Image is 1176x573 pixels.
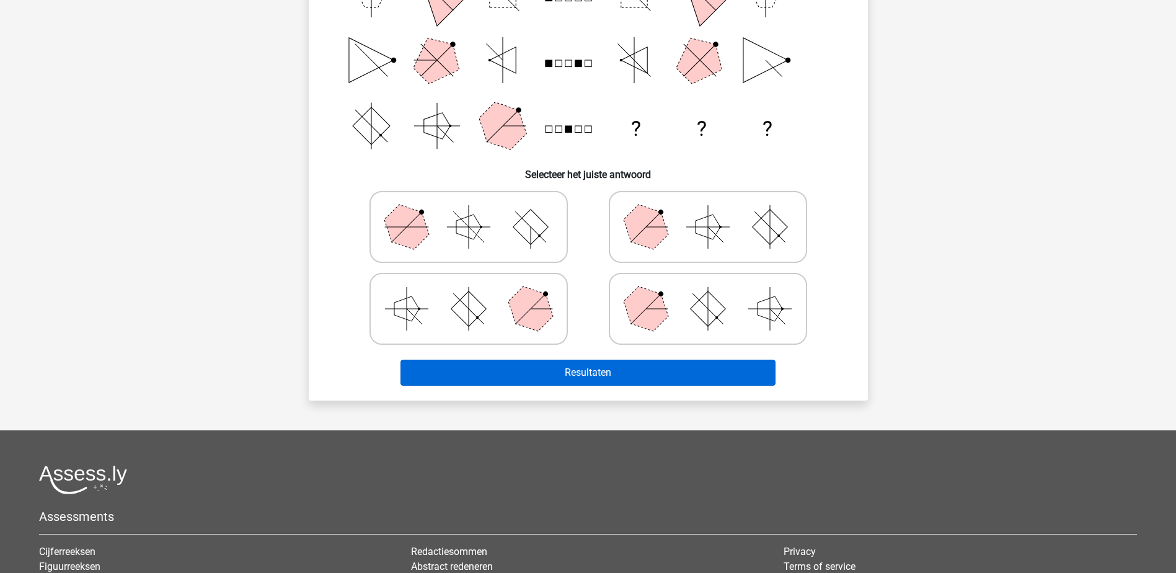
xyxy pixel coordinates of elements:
a: Abstract redeneren [411,561,493,572]
img: Assessly logo [39,465,127,494]
a: Terms of service [784,561,855,572]
a: Privacy [784,546,816,557]
button: Resultaten [400,360,776,386]
text: ? [630,117,640,141]
a: Cijferreeksen [39,546,95,557]
h6: Selecteer het juiste antwoord [329,159,848,180]
h5: Assessments [39,509,1137,524]
text: ? [696,117,706,141]
text: ? [763,117,772,141]
a: Figuurreeksen [39,561,100,572]
a: Redactiesommen [411,546,487,557]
